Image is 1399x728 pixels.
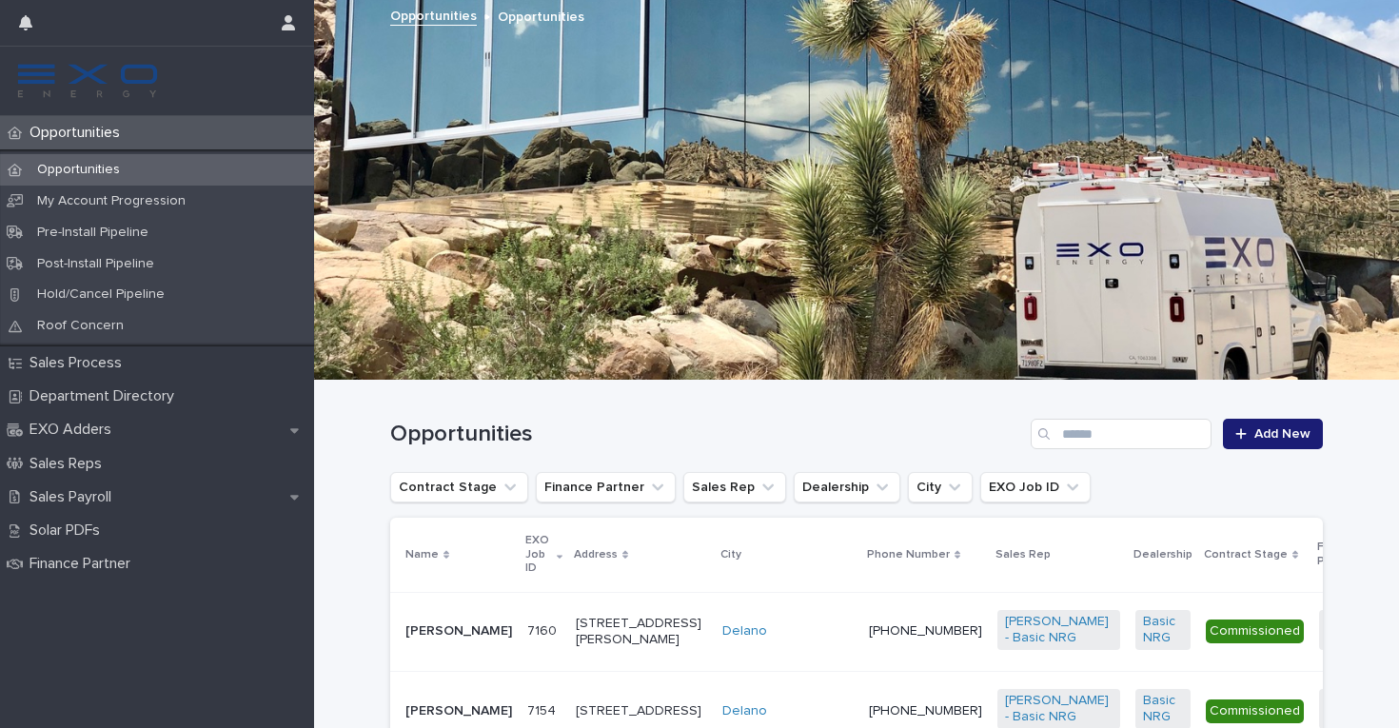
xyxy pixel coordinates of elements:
p: Phone Number [867,544,950,565]
button: Dealership [794,472,900,502]
button: Finance Partner [536,472,676,502]
p: City [720,544,741,565]
p: Opportunities [22,124,135,142]
button: Sales Rep [683,472,786,502]
button: EXO Job ID [980,472,1091,502]
a: Delano [722,623,767,639]
div: Commissioned [1206,699,1304,723]
p: [STREET_ADDRESS] [576,703,707,719]
p: [PERSON_NAME] [405,623,512,639]
a: Delano [722,703,767,719]
input: Search [1031,419,1212,449]
a: Basic NRG [1143,693,1183,725]
a: [PHONE_NUMBER] [869,624,982,638]
a: [PERSON_NAME] - Basic NRG [1005,614,1113,646]
p: Address [574,544,618,565]
p: Finance Partner [22,555,146,573]
p: 7160 [527,620,561,639]
button: Contract Stage [390,472,528,502]
a: [PHONE_NUMBER] [869,704,982,718]
p: Opportunities [22,162,135,178]
a: Add New [1223,419,1323,449]
a: Basic NRG [1143,614,1183,646]
p: My Account Progression [22,193,201,209]
p: [PERSON_NAME] [405,703,512,719]
p: Sales Payroll [22,488,127,506]
p: Solar PDFs [22,521,115,540]
a: [PERSON_NAME] - Basic NRG [1005,693,1113,725]
img: FKS5r6ZBThi8E5hshIGi [15,62,160,100]
p: EXO Adders [22,421,127,439]
p: Sales Rep [995,544,1051,565]
p: 7154 [527,699,560,719]
a: Opportunities [390,4,477,26]
h1: Opportunities [390,421,1023,448]
p: Name [405,544,439,565]
p: Pre-Install Pipeline [22,225,164,241]
p: Dealership [1133,544,1192,565]
p: Finance Partner [1317,537,1394,572]
p: Contract Stage [1204,544,1288,565]
p: Post-Install Pipeline [22,256,169,272]
p: Opportunities [498,5,584,26]
p: EXO Job ID [525,530,552,579]
p: Department Directory [22,387,189,405]
p: Sales Reps [22,455,117,473]
button: City [908,472,973,502]
p: [STREET_ADDRESS][PERSON_NAME] [576,616,707,648]
p: Roof Concern [22,318,139,334]
p: Hold/Cancel Pipeline [22,286,180,303]
p: Sales Process [22,354,137,372]
span: Add New [1254,427,1310,441]
div: Commissioned [1206,620,1304,643]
